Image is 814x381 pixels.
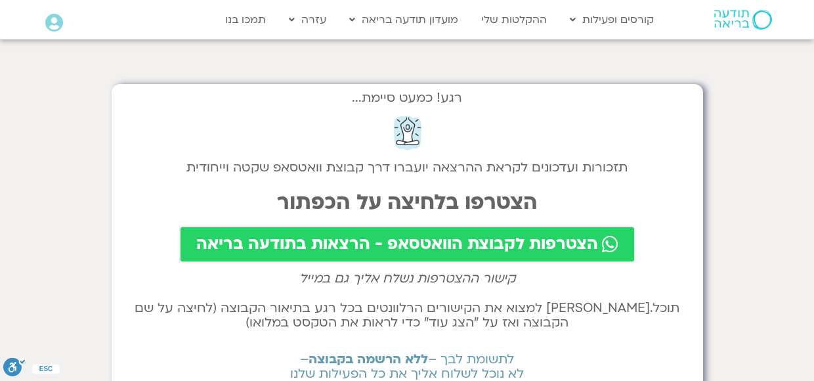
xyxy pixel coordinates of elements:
[282,7,333,32] a: עזרה
[196,235,598,254] span: הצטרפות לקבוצת הוואטסאפ - הרצאות בתודעה בריאה
[181,227,634,261] a: הצטרפות לקבוצת הוואטסאפ - הרצאות בתודעה בריאה
[343,7,465,32] a: מועדון תודעה בריאה
[125,271,690,286] h2: קישור ההצטרפות נשלח אליך גם במייל
[219,7,272,32] a: תמכו בנו
[309,351,428,368] b: ללא הרשמה בקבוצה
[125,190,690,214] h2: הצטרפו בלחיצה על הכפתור
[125,160,690,175] h2: תזכורות ועדכונים לקראת ההרצאה יועברו דרך קבוצת וואטסאפ שקטה וייחודית
[125,97,690,99] h2: רגע! כמעט סיימת...
[125,301,690,330] h2: תוכל.[PERSON_NAME] למצוא את הקישורים הרלוונטים בכל רגע בתיאור הקבוצה (לחיצה על שם הקבוצה ואז על ״...
[714,10,772,30] img: תודעה בריאה
[563,7,660,32] a: קורסים ופעילות
[125,352,690,381] h2: לתשומת לבך – – לא נוכל לשלוח אליך את כל הפעילות שלנו
[475,7,553,32] a: ההקלטות שלי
